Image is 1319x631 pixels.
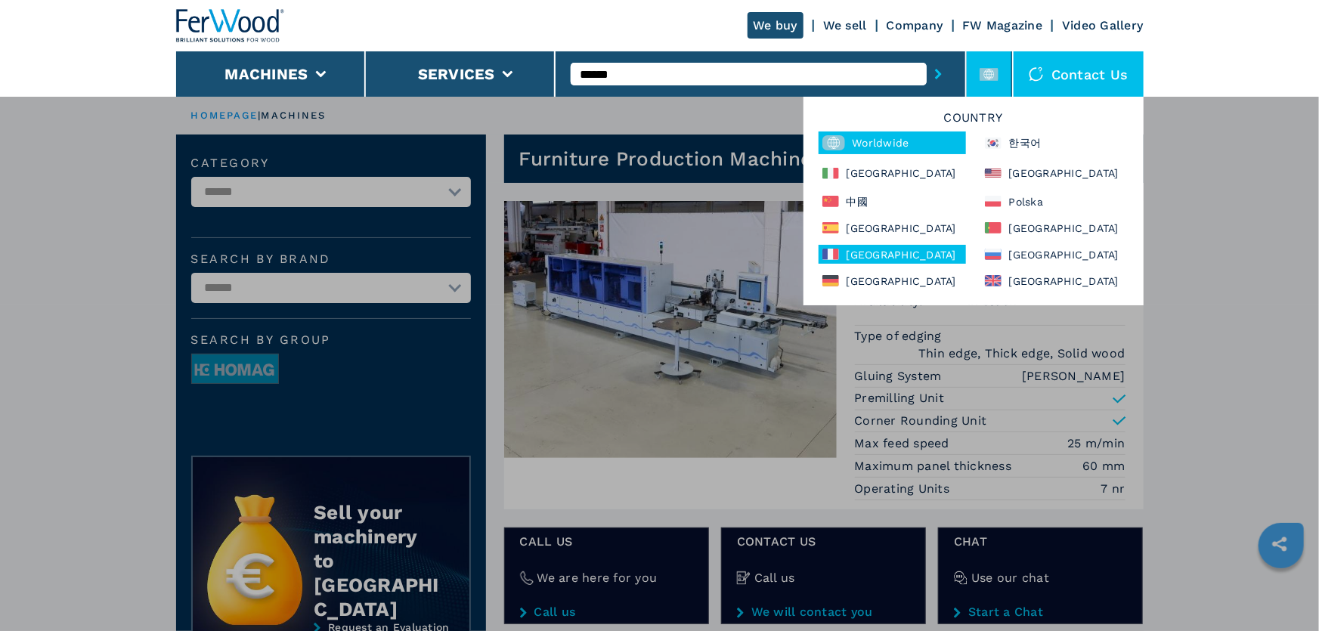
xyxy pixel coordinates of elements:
div: [GEOGRAPHIC_DATA] [981,245,1129,264]
img: Contact us [1029,67,1044,82]
button: Services [418,65,495,83]
div: Polska [981,192,1129,211]
div: [GEOGRAPHIC_DATA] [819,245,966,264]
div: Worldwide [819,131,966,154]
div: [GEOGRAPHIC_DATA] [981,271,1129,290]
div: [GEOGRAPHIC_DATA] [819,218,966,237]
h6: Country [811,112,1136,131]
a: Company [887,18,943,32]
button: submit-button [927,57,950,91]
a: We buy [748,12,804,39]
button: Machines [225,65,308,83]
div: [GEOGRAPHIC_DATA] [819,162,966,184]
div: 한국어 [981,131,1129,154]
img: Ferwood [176,9,285,42]
a: We sell [823,18,867,32]
div: [GEOGRAPHIC_DATA] [981,218,1129,237]
div: Contact us [1014,51,1144,97]
a: FW Magazine [963,18,1043,32]
a: Video Gallery [1062,18,1143,32]
div: 中國 [819,192,966,211]
div: [GEOGRAPHIC_DATA] [819,271,966,290]
div: [GEOGRAPHIC_DATA] [981,162,1129,184]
